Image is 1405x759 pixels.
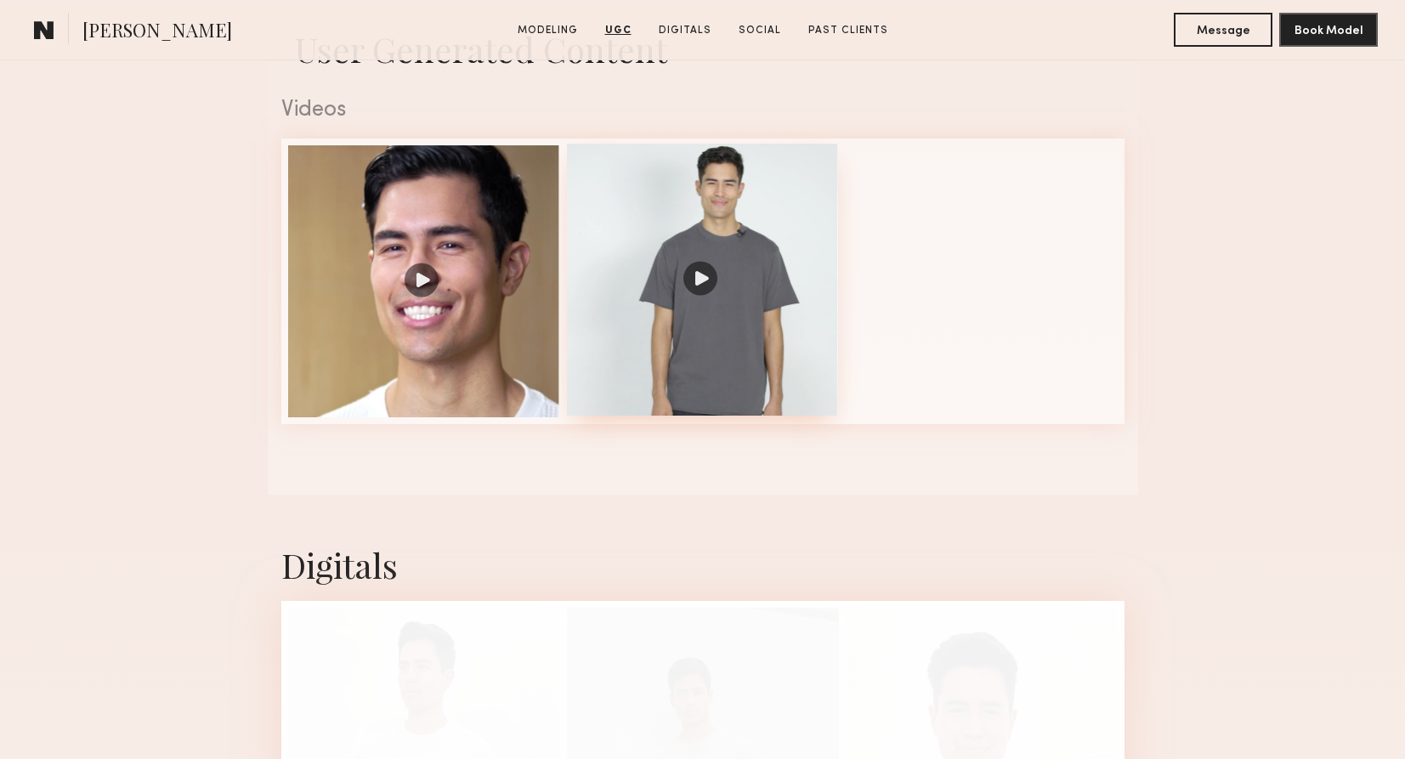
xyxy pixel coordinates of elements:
a: UGC [598,23,638,38]
a: Past Clients [802,23,895,38]
button: Message [1174,13,1272,47]
div: Videos [281,99,1125,122]
a: Modeling [511,23,585,38]
span: [PERSON_NAME] [82,17,232,47]
a: Book Model [1279,22,1378,37]
a: Social [732,23,788,38]
button: Book Model [1279,13,1378,47]
a: Digitals [652,23,718,38]
div: Digitals [281,542,1125,587]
